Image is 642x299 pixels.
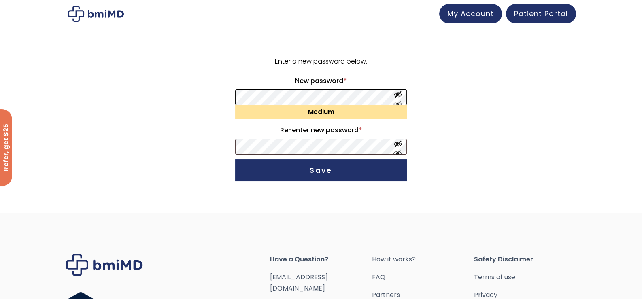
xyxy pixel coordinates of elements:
[270,254,372,265] span: Have a Question?
[372,271,474,283] a: FAQ
[514,8,568,19] span: Patient Portal
[372,254,474,265] a: How it works?
[439,4,502,23] a: My Account
[474,271,576,283] a: Terms of use
[447,8,494,19] span: My Account
[68,6,124,22] img: My account
[235,159,407,181] button: Save
[393,139,402,154] button: Show password
[235,74,407,87] label: New password
[235,105,407,119] div: Medium
[270,272,328,293] a: [EMAIL_ADDRESS][DOMAIN_NAME]
[66,254,143,276] img: Brand Logo
[234,56,408,67] p: Enter a new password below.
[235,124,407,137] label: Re-enter new password
[506,4,576,23] a: Patient Portal
[474,254,576,265] span: Safety Disclaimer
[393,90,402,105] button: Show password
